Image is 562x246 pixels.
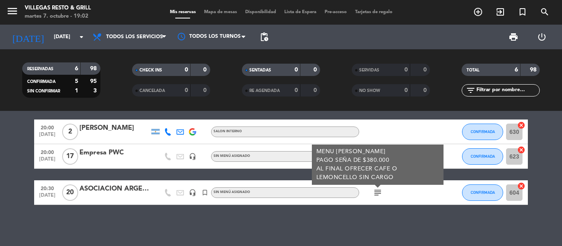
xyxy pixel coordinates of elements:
[517,121,525,129] i: cancel
[90,66,98,71] strong: 98
[214,154,250,158] span: Sin menú asignado
[423,87,428,93] strong: 0
[314,67,318,73] strong: 0
[527,25,556,49] div: LOG OUT
[540,7,550,17] i: search
[359,68,379,72] span: SERVIDAS
[462,148,503,165] button: CONFIRMADA
[37,183,58,193] span: 20:30
[295,67,298,73] strong: 0
[106,34,163,40] span: Todos los servicios
[471,154,495,159] span: CONFIRMADA
[27,89,60,93] span: SIN CONFIRMAR
[423,67,428,73] strong: 0
[77,32,86,42] i: arrow_drop_down
[79,123,149,133] div: [PERSON_NAME]
[214,130,242,133] span: SALON INTERNO
[75,66,78,71] strong: 6
[25,12,91,21] div: martes 7. octubre - 19:02
[62,184,78,201] span: 20
[185,67,188,73] strong: 0
[214,191,250,194] span: Sin menú asignado
[201,189,209,196] i: turned_in_not
[139,68,162,72] span: CHECK INS
[471,190,495,195] span: CONFIRMADA
[351,10,397,14] span: Tarjetas de regalo
[404,87,408,93] strong: 0
[241,10,280,14] span: Disponibilidad
[79,147,149,158] div: Empresa PWC
[314,87,318,93] strong: 0
[189,128,196,136] img: google-logo.png
[537,32,547,42] i: power_settings_new
[37,132,58,141] span: [DATE]
[259,32,269,42] span: pending_actions
[495,7,505,17] i: exit_to_app
[316,147,439,182] div: MENU [PERSON_NAME] PAGO SEÑA DE $380.000 AL FINAL OFRECER CAFE O LEMONCELLO SIN CARGO
[93,88,98,94] strong: 3
[139,89,165,93] span: CANCELADA
[62,148,78,165] span: 17
[320,10,351,14] span: Pre-acceso
[166,10,200,14] span: Mis reservas
[37,156,58,166] span: [DATE]
[62,124,78,140] span: 2
[185,87,188,93] strong: 0
[473,7,483,17] i: add_circle_outline
[515,67,518,73] strong: 6
[37,122,58,132] span: 20:00
[373,188,383,198] i: subject
[75,78,78,84] strong: 5
[466,85,476,95] i: filter_list
[280,10,320,14] span: Lista de Espera
[471,129,495,134] span: CONFIRMADA
[518,7,527,17] i: turned_in_not
[203,67,208,73] strong: 0
[517,182,525,190] i: cancel
[25,4,91,12] div: Villegas Resto & Grill
[203,87,208,93] strong: 0
[249,89,280,93] span: RE AGENDADA
[6,5,19,20] button: menu
[467,68,479,72] span: TOTAL
[517,146,525,154] i: cancel
[37,147,58,156] span: 20:00
[27,67,53,71] span: RESERVADAS
[189,153,196,160] i: headset_mic
[79,184,149,194] div: ASOCIACION ARGENTINA DE CIRUGIA
[509,32,518,42] span: print
[249,68,271,72] span: SENTADAS
[462,124,503,140] button: CONFIRMADA
[37,193,58,202] span: [DATE]
[189,189,196,196] i: headset_mic
[404,67,408,73] strong: 0
[295,87,298,93] strong: 0
[359,89,380,93] span: NO SHOW
[530,67,538,73] strong: 98
[6,28,50,46] i: [DATE]
[200,10,241,14] span: Mapa de mesas
[75,88,78,94] strong: 1
[90,78,98,84] strong: 95
[476,86,539,95] input: Filtrar por nombre...
[462,184,503,201] button: CONFIRMADA
[27,80,56,84] span: CONFIRMADA
[6,5,19,17] i: menu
